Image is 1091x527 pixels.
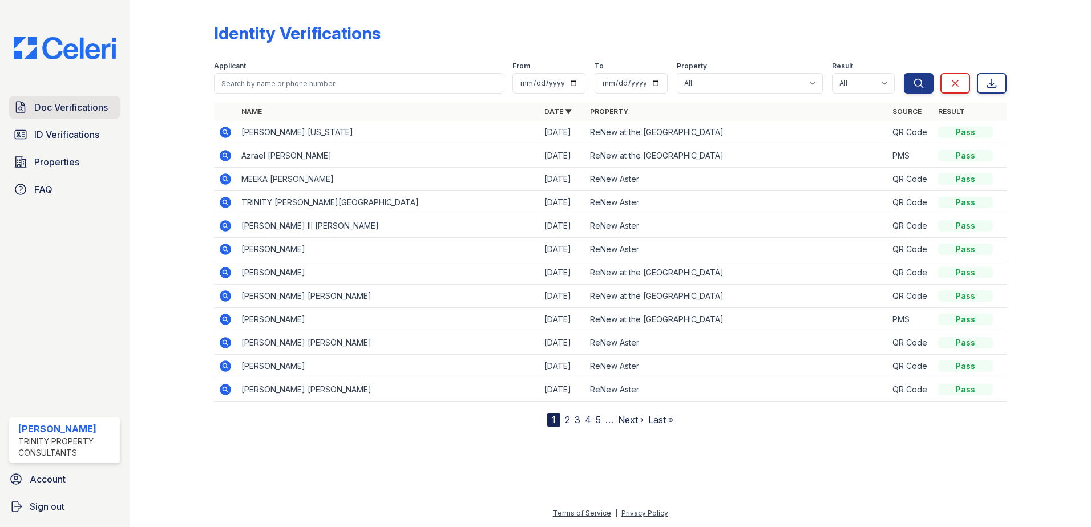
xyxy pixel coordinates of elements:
span: FAQ [34,183,52,196]
td: ReNew Aster [585,378,888,402]
label: Applicant [214,62,246,71]
td: QR Code [888,238,934,261]
td: ReNew Aster [585,331,888,355]
div: Pass [938,150,993,161]
td: QR Code [888,121,934,144]
td: [DATE] [540,261,585,285]
td: [DATE] [540,355,585,378]
td: ReNew at the [GEOGRAPHIC_DATA] [585,144,888,168]
td: MEEKA [PERSON_NAME] [237,168,540,191]
div: Pass [938,314,993,325]
td: PMS [888,144,934,168]
a: Next › [618,414,644,425]
a: Result [938,107,965,116]
td: [PERSON_NAME] [237,261,540,285]
td: QR Code [888,214,934,238]
td: [PERSON_NAME] [PERSON_NAME] [237,285,540,308]
td: [DATE] [540,331,585,355]
span: Doc Verifications [34,100,108,114]
td: [DATE] [540,144,585,168]
div: Identity Verifications [214,23,381,43]
td: ReNew at the [GEOGRAPHIC_DATA] [585,285,888,308]
td: QR Code [888,355,934,378]
span: Account [30,472,66,486]
td: ReNew at the [GEOGRAPHIC_DATA] [585,308,888,331]
div: Trinity Property Consultants [18,436,116,459]
a: 3 [575,414,580,425]
label: Property [677,62,707,71]
td: [PERSON_NAME] [US_STATE] [237,121,540,144]
div: Pass [938,337,993,348]
td: [PERSON_NAME] [PERSON_NAME] [237,378,540,402]
div: Pass [938,360,993,372]
td: TRINITY [PERSON_NAME][GEOGRAPHIC_DATA] [237,191,540,214]
td: [DATE] [540,378,585,402]
div: Pass [938,197,993,208]
td: ReNew Aster [585,168,888,191]
a: 4 [585,414,591,425]
div: Pass [938,290,993,302]
td: QR Code [888,261,934,285]
span: ID Verifications [34,128,99,141]
div: [PERSON_NAME] [18,422,116,436]
a: Sign out [5,495,125,518]
td: [PERSON_NAME] [237,308,540,331]
td: [DATE] [540,214,585,238]
td: [PERSON_NAME] [237,355,540,378]
input: Search by name or phone number [214,73,503,94]
a: 2 [565,414,570,425]
div: Pass [938,244,993,255]
div: Pass [938,220,993,232]
td: QR Code [888,331,934,355]
td: ReNew Aster [585,355,888,378]
div: Pass [938,384,993,395]
td: QR Code [888,285,934,308]
div: | [615,509,617,517]
a: Terms of Service [553,509,611,517]
a: FAQ [9,178,120,201]
a: Last » [648,414,673,425]
div: Pass [938,173,993,185]
td: [DATE] [540,168,585,191]
td: [DATE] [540,285,585,308]
td: [DATE] [540,121,585,144]
div: Pass [938,127,993,138]
a: Source [892,107,922,116]
td: ReNew at the [GEOGRAPHIC_DATA] [585,261,888,285]
span: … [605,413,613,427]
img: CE_Logo_Blue-a8612792a0a2168367f1c8372b55b34899dd931a85d93a1a3d3e32e68fde9ad4.png [5,37,125,59]
td: ReNew Aster [585,191,888,214]
td: [DATE] [540,308,585,331]
a: Doc Verifications [9,96,120,119]
td: PMS [888,308,934,331]
a: Privacy Policy [621,509,668,517]
a: Property [590,107,628,116]
span: Properties [34,155,79,169]
td: [DATE] [540,238,585,261]
a: ID Verifications [9,123,120,146]
td: [PERSON_NAME] [PERSON_NAME] [237,331,540,355]
td: ReNew Aster [585,214,888,238]
div: Pass [938,267,993,278]
a: Date ▼ [544,107,572,116]
td: ReNew Aster [585,238,888,261]
label: To [595,62,604,71]
td: ReNew at the [GEOGRAPHIC_DATA] [585,121,888,144]
div: 1 [547,413,560,427]
a: 5 [596,414,601,425]
a: Name [241,107,262,116]
span: Sign out [30,500,64,513]
td: Azrael [PERSON_NAME] [237,144,540,168]
label: From [512,62,530,71]
td: [DATE] [540,191,585,214]
td: [PERSON_NAME] [237,238,540,261]
td: QR Code [888,191,934,214]
a: Properties [9,151,120,173]
td: [PERSON_NAME] III [PERSON_NAME] [237,214,540,238]
label: Result [832,62,853,71]
td: QR Code [888,168,934,191]
td: QR Code [888,378,934,402]
a: Account [5,468,125,490]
